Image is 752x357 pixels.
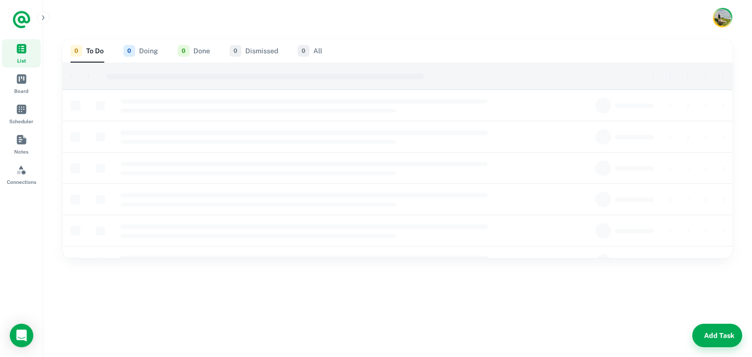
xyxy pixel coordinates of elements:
[714,9,731,26] img: Karl Chaffey
[298,39,322,63] button: All
[123,39,158,63] button: Doing
[14,148,28,156] span: Notes
[2,39,41,67] a: List
[2,100,41,128] a: Scheduler
[2,130,41,158] a: Notes
[17,57,26,65] span: List
[9,117,33,125] span: Scheduler
[123,45,135,57] span: 0
[713,8,732,27] button: Account button
[70,39,104,63] button: To Do
[692,324,742,347] button: Add Task
[14,87,28,95] span: Board
[2,69,41,98] a: Board
[230,45,241,57] span: 0
[178,39,210,63] button: Done
[178,45,189,57] span: 0
[70,45,82,57] span: 0
[12,10,31,29] a: Logo
[7,178,36,186] span: Connections
[230,39,278,63] button: Dismissed
[298,45,309,57] span: 0
[2,160,41,189] a: Connections
[10,324,33,347] div: Load Chat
